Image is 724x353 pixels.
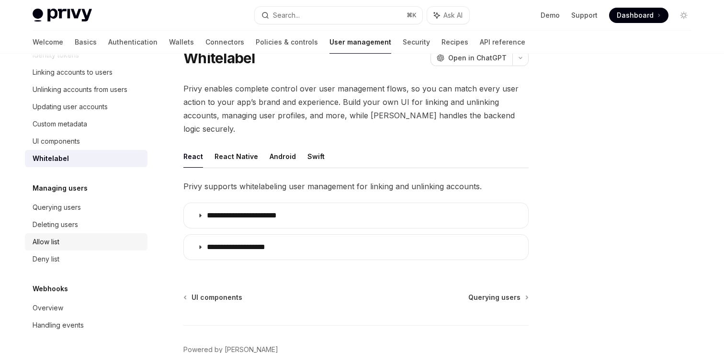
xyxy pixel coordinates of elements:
[33,302,63,314] div: Overview
[108,31,158,54] a: Authentication
[468,293,520,302] span: Querying users
[33,101,108,113] div: Updating user accounts
[307,145,325,168] button: Swift
[183,49,255,67] h1: Whitelabel
[33,153,69,164] div: Whitelabel
[215,145,258,168] button: React Native
[430,50,512,66] button: Open in ChatGPT
[270,145,296,168] button: Android
[33,283,68,295] h5: Webhooks
[609,8,668,23] a: Dashboard
[33,182,88,194] h5: Managing users
[256,31,318,54] a: Policies & controls
[25,317,147,334] a: Handling events
[33,31,63,54] a: Welcome
[33,67,113,78] div: Linking accounts to users
[33,9,92,22] img: light logo
[25,115,147,133] a: Custom metadata
[25,251,147,268] a: Deny list
[329,31,391,54] a: User management
[571,11,598,20] a: Support
[25,150,147,167] a: Whitelabel
[273,10,300,21] div: Search...
[676,8,691,23] button: Toggle dark mode
[617,11,654,20] span: Dashboard
[448,53,507,63] span: Open in ChatGPT
[443,11,463,20] span: Ask AI
[403,31,430,54] a: Security
[25,199,147,216] a: Querying users
[427,7,469,24] button: Ask AI
[33,84,127,95] div: Unlinking accounts from users
[25,299,147,317] a: Overview
[184,293,242,302] a: UI components
[33,236,59,248] div: Allow list
[468,293,528,302] a: Querying users
[33,253,59,265] div: Deny list
[33,219,78,230] div: Deleting users
[169,31,194,54] a: Wallets
[480,31,525,54] a: API reference
[25,64,147,81] a: Linking accounts to users
[25,81,147,98] a: Unlinking accounts from users
[33,319,84,331] div: Handling events
[541,11,560,20] a: Demo
[192,293,242,302] span: UI components
[407,11,417,19] span: ⌘ K
[25,133,147,150] a: UI components
[25,98,147,115] a: Updating user accounts
[25,216,147,233] a: Deleting users
[255,7,422,24] button: Search...⌘K
[183,82,529,136] span: Privy enables complete control over user management flows, so you can match every user action to ...
[33,202,81,213] div: Querying users
[25,233,147,251] a: Allow list
[183,180,529,193] span: Privy supports whitelabeling user management for linking and unlinking accounts.
[75,31,97,54] a: Basics
[205,31,244,54] a: Connectors
[183,145,203,168] button: React
[441,31,468,54] a: Recipes
[33,118,87,130] div: Custom metadata
[33,136,80,147] div: UI components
